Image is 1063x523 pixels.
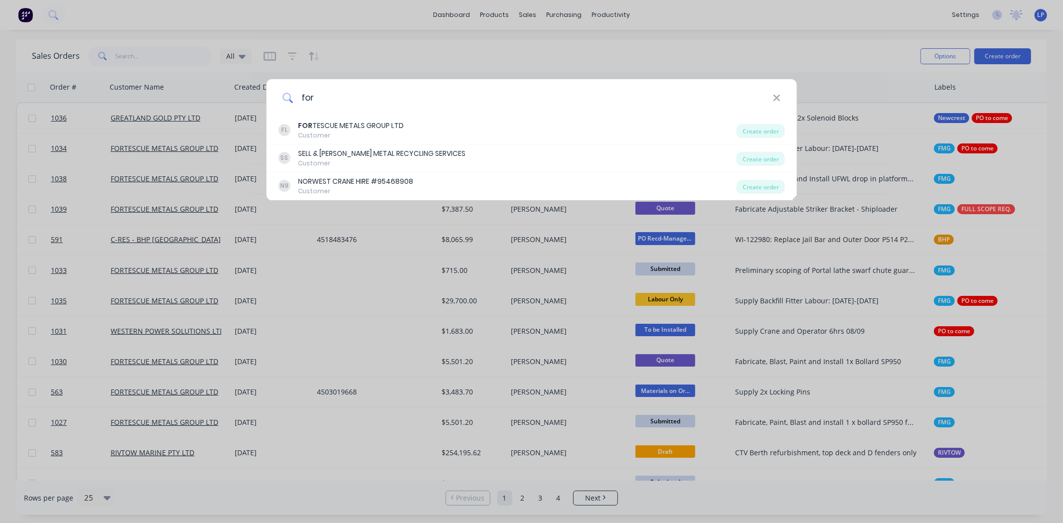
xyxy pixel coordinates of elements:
[737,152,785,166] div: Create order
[298,121,404,131] div: TESCUE METALS GROUP LTD
[737,180,785,194] div: Create order
[298,131,404,140] div: Customer
[298,148,465,159] div: SELL & [PERSON_NAME] METAL RECYCLING SERVICES
[298,159,465,168] div: Customer
[278,152,290,164] div: SS
[293,79,773,117] input: Enter a customer name to create a new order...
[298,187,413,196] div: Customer
[298,121,312,131] b: FOR
[278,180,290,192] div: N9
[298,176,413,187] div: NORWEST CRANE HIRE #95468908
[278,124,290,136] div: FL
[737,124,785,138] div: Create order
